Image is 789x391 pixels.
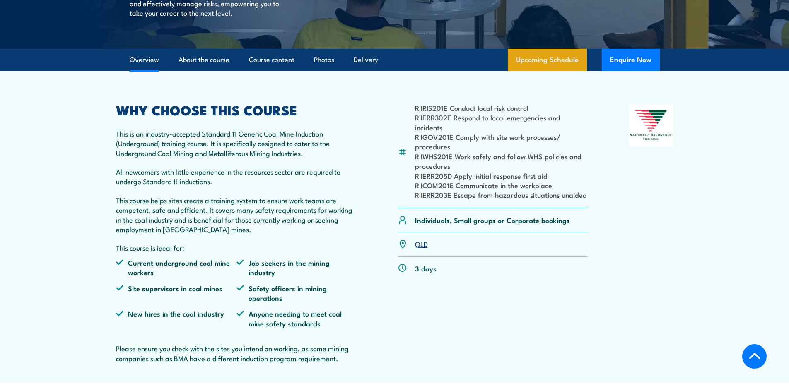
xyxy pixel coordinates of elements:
img: Nationally Recognised Training logo. [629,104,673,146]
p: This course helps sites create a training system to ensure work teams are competent, safe and eff... [116,195,358,234]
a: Overview [130,49,159,71]
li: RIIRIS201E Conduct local risk control [415,103,589,113]
li: RIICOM201E Communicate in the workplace [415,180,589,190]
button: Enquire Now [602,49,660,71]
li: RIIERR302E Respond to local emergencies and incidents [415,113,589,132]
p: This is an industry-accepted Standard 11 Generic Coal Mine Induction (Underground) training cours... [116,129,358,158]
a: Photos [314,49,334,71]
li: Safety officers in mining operations [236,283,357,303]
a: QLD [415,239,428,249]
li: Anyone needing to meet coal mine safety standards [236,309,357,328]
h2: WHY CHOOSE THIS COURSE [116,104,358,115]
li: RIIGOV201E Comply with site work processes/ procedures [415,132,589,151]
li: Site supervisors in coal mines [116,283,237,303]
a: About the course [179,49,229,71]
a: Delivery [354,49,378,71]
p: 3 days [415,264,437,273]
a: Course content [249,49,294,71]
li: New hires in the coal industry [116,309,237,328]
p: Please ensure you check with the sites you intend on working, as some mining companies such as BM... [116,343,358,363]
a: Upcoming Schedule [508,49,587,71]
p: This course is ideal for: [116,243,358,252]
li: Current underground coal mine workers [116,258,237,277]
li: RIIERR205D Apply initial response first aid [415,171,589,180]
li: RIIWHS201E Work safely and follow WHS policies and procedures [415,151,589,171]
li: RIIERR203E Escape from hazardous situations unaided [415,190,589,199]
p: Individuals, Small groups or Corporate bookings [415,215,570,225]
li: Job seekers in the mining industry [236,258,357,277]
p: All newcomers with little experience in the resources sector are required to undergo Standard 11 ... [116,167,358,186]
